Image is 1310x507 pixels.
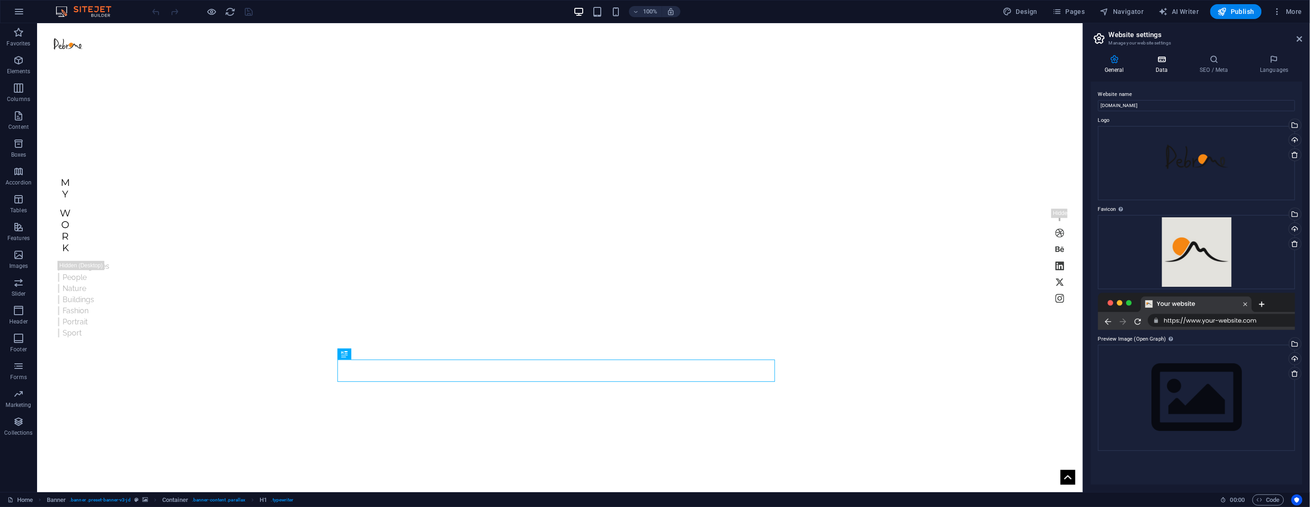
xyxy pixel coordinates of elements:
img: Editor Logo [53,6,123,17]
i: This element is a customizable preset [134,497,139,502]
span: AI Writer [1159,7,1199,16]
label: Favicon [1098,204,1295,215]
span: . banner .preset-banner-v3-jd [70,494,131,506]
p: Features [7,234,30,242]
i: This element contains a background [142,497,148,502]
span: Click to select. Double-click to edit [47,494,66,506]
label: Website name [1098,89,1295,100]
p: Favorites [6,40,30,47]
p: Boxes [11,151,26,158]
span: Click to select. Double-click to edit [260,494,267,506]
span: 00 00 [1230,494,1245,506]
span: Click to select. Double-click to edit [162,494,188,506]
p: Images [9,262,28,270]
nav: breadcrumb [47,494,294,506]
span: Pages [1052,7,1085,16]
label: Preview Image (Open Graph) [1098,334,1295,345]
button: Design [999,4,1042,19]
h6: 100% [643,6,658,17]
h6: Session time [1221,494,1245,506]
button: Click here to leave preview mode and continue editing [206,6,217,17]
button: 100% [629,6,662,17]
h3: Manage your website settings [1109,39,1284,47]
h4: General [1091,55,1142,74]
button: Code [1253,494,1284,506]
span: . typewriter [271,494,294,506]
h4: Data [1142,55,1186,74]
p: Collections [4,429,32,437]
p: Content [8,123,29,131]
p: Accordion [6,179,32,186]
span: Navigator [1100,7,1144,16]
p: Marketing [6,401,31,409]
h4: Languages [1246,55,1303,74]
div: BlackWhiteBoldModernStudioLogo1-xPI0AHnwgQM69g1Z_nEkoQ-YLYN4HwXkjYB3ocA1cAS6g.png [1098,215,1295,289]
p: Slider [12,290,26,298]
input: Name... [1098,100,1295,111]
span: Code [1257,494,1280,506]
span: Publish [1218,7,1254,16]
div: BlackWhiteBoldModernStudioLogo19-qy80Q8SnaYpGKkkzNoDKfA.png [1098,126,1295,200]
i: Reload page [225,6,236,17]
span: Design [1003,7,1038,16]
p: Tables [10,207,27,214]
p: Forms [10,374,27,381]
div: Design (Ctrl+Alt+Y) [999,4,1042,19]
p: Columns [7,95,30,103]
h4: SEO / Meta [1186,55,1246,74]
button: Usercentrics [1291,494,1303,506]
label: Logo [1098,115,1295,126]
span: More [1273,7,1302,16]
span: . banner-content .parallax [192,494,245,506]
a: Click to cancel selection. Double-click to open Pages [7,494,33,506]
button: Navigator [1096,4,1148,19]
button: Publish [1210,4,1262,19]
p: Footer [10,346,27,353]
button: reload [225,6,236,17]
p: Header [9,318,28,325]
div: Select files from the file manager, stock photos, or upload file(s) [1098,345,1295,451]
button: More [1269,4,1306,19]
span: : [1237,496,1238,503]
p: Elements [7,68,31,75]
button: AI Writer [1155,4,1203,19]
h2: Website settings [1109,31,1303,39]
button: Pages [1049,4,1088,19]
i: On resize automatically adjust zoom level to fit chosen device. [667,7,675,16]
